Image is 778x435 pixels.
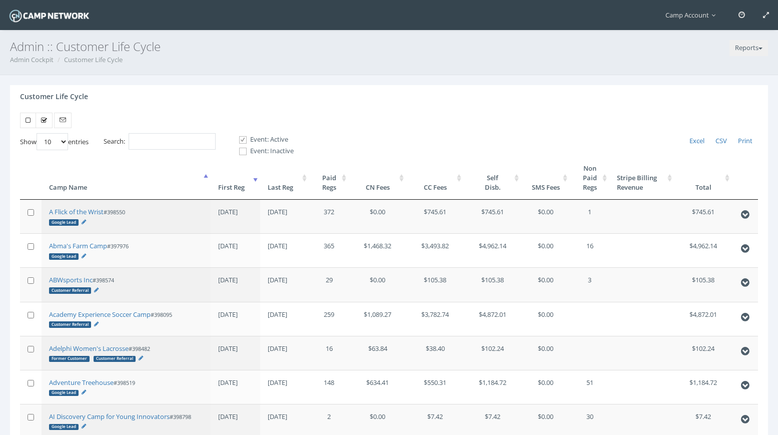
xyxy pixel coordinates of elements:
[521,156,570,200] th: SMS Fees: activate to sort column ascending
[260,302,310,336] td: [DATE]
[211,336,260,370] td: [DATE]
[49,379,135,396] small: #398519
[732,133,758,149] a: Print
[349,370,406,404] td: $634.41
[349,336,406,370] td: $63.84
[309,233,349,267] td: 365
[42,156,211,200] th: Camp Name: activate to sort column descending
[49,311,172,328] small: #398095
[674,200,732,233] td: $745.61
[674,233,732,267] td: $4,962.14
[464,302,521,336] td: $4,872.01
[49,424,79,430] div: Google Lead
[406,336,464,370] td: $38.40
[37,133,68,150] select: Showentries
[8,7,91,25] img: Camp Network
[309,336,349,370] td: 16
[406,233,464,267] td: $3,493.82
[231,135,294,145] label: Event: Active
[570,200,609,233] td: 1
[260,370,310,404] td: [DATE]
[49,241,107,250] a: Abma's Farm Camp
[738,136,752,145] span: Print
[521,200,570,233] td: $0.00
[406,156,464,200] th: CC Fees: activate to sort column ascending
[710,133,732,149] a: CSV
[49,390,79,396] div: Google Lead
[521,233,570,267] td: $0.00
[49,356,90,362] div: Former Customer
[10,55,54,64] a: Admin Cockpit
[349,156,406,200] th: CN Fees: activate to sort column ascending
[49,242,129,259] small: #397976
[49,253,79,259] div: Google Lead
[49,378,114,387] a: Adventure Treehouse
[309,302,349,336] td: 259
[104,133,216,150] label: Search:
[521,370,570,404] td: $0.00
[684,133,710,149] a: Excel
[20,133,89,150] label: Show entries
[570,267,609,301] td: 3
[129,133,216,150] input: Search:
[64,55,123,64] a: Customer Life Cycle
[521,336,570,370] td: $0.00
[406,370,464,404] td: $550.31
[49,207,104,216] a: A Flick of the Wrist
[349,200,406,233] td: $0.00
[49,287,91,293] div: Customer Referral
[260,200,310,233] td: [DATE]
[49,219,79,225] div: Google Lead
[674,370,732,404] td: $1,184.72
[260,267,310,301] td: [DATE]
[49,275,93,284] a: ABWsports Inc
[521,267,570,301] td: $0.00
[665,11,720,20] span: Camp Account
[715,136,727,145] span: CSV
[674,302,732,336] td: $4,872.01
[570,156,609,200] th: Non PaidRegs: activate to sort column ascending
[406,302,464,336] td: $3,782.74
[570,370,609,404] td: 51
[570,233,609,267] td: 16
[349,233,406,267] td: $1,468.32
[49,344,129,353] a: Adelphi Women's Lacrosse
[464,156,521,200] th: SelfDisb.: activate to sort column ascending
[49,321,91,327] div: Customer Referral
[49,412,170,421] a: AI Discovery Camp for Young Innovators
[260,233,310,267] td: [DATE]
[211,370,260,404] td: [DATE]
[49,345,150,362] small: #398482
[674,156,732,200] th: Total: activate to sort column ascending
[349,302,406,336] td: $1,089.27
[49,413,191,430] small: #398798
[674,336,732,370] td: $102.24
[349,267,406,301] td: $0.00
[260,336,310,370] td: [DATE]
[309,267,349,301] td: 29
[464,267,521,301] td: $105.38
[729,40,768,56] button: Reports
[211,302,260,336] td: [DATE]
[406,267,464,301] td: $105.38
[674,267,732,301] td: $105.38
[49,208,125,225] small: #398550
[20,93,88,100] h4: Customer Life Cycle
[406,200,464,233] td: $745.61
[94,356,136,362] div: Customer Referral
[211,200,260,233] td: [DATE]
[49,276,114,293] small: #398574
[609,156,674,200] th: Stripe Billing Revenue: activate to sort column ascending
[689,136,704,145] span: Excel
[211,267,260,301] td: [DATE]
[309,370,349,404] td: 148
[521,302,570,336] td: $0.00
[49,310,151,319] a: Academy Experience Soccer Camp
[309,200,349,233] td: 372
[309,156,349,200] th: PaidRegs: activate to sort column ascending
[10,40,768,53] h3: Admin :: Customer Life Cycle
[464,200,521,233] td: $745.61
[260,156,310,200] th: Last Reg: activate to sort column ascending
[464,233,521,267] td: $4,962.14
[211,156,260,200] th: First Reg: activate to sort column ascending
